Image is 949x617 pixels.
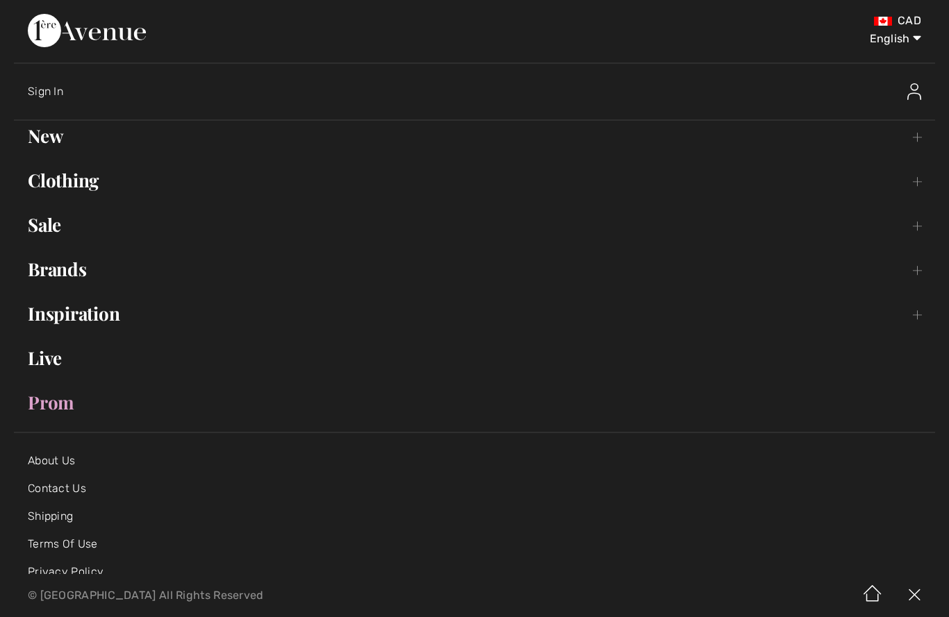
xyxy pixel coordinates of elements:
[14,210,935,240] a: Sale
[852,574,893,617] img: Home
[28,482,86,495] a: Contact Us
[14,298,935,329] a: Inspiration
[14,343,935,373] a: Live
[28,591,557,600] p: © [GEOGRAPHIC_DATA] All Rights Reserved
[28,454,75,467] a: About Us
[557,14,921,28] div: CAD
[28,509,73,523] a: Shipping
[14,254,935,285] a: Brands
[893,574,935,617] img: X
[14,387,935,418] a: Prom
[28,14,146,47] img: 1ère Avenue
[28,69,935,114] a: Sign InSign In
[28,565,104,578] a: Privacy Policy
[14,165,935,196] a: Clothing
[28,85,63,98] span: Sign In
[907,83,921,100] img: Sign In
[28,537,98,550] a: Terms Of Use
[14,121,935,151] a: New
